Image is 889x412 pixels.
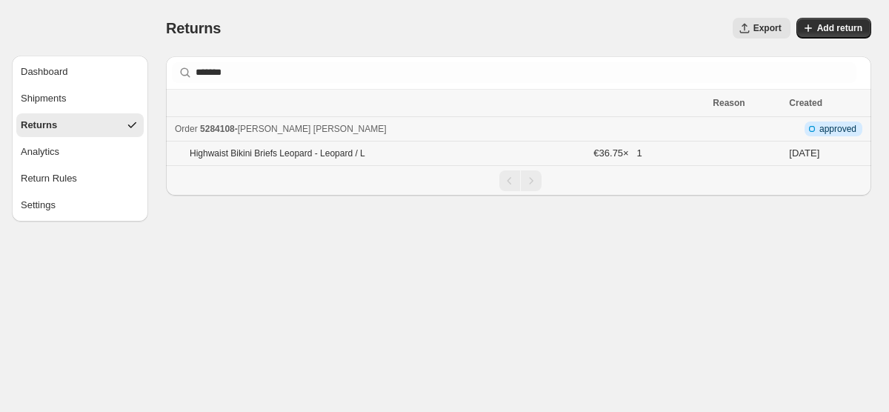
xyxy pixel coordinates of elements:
[733,18,790,39] button: Export
[200,124,235,134] span: 5284108
[789,98,822,108] span: Created
[21,64,68,79] div: Dashboard
[166,20,221,36] span: Returns
[238,124,387,134] span: [PERSON_NAME] [PERSON_NAME]
[789,147,819,159] time: Thursday, September 18, 2025 at 5:43:52 PM
[753,22,782,34] span: Export
[817,22,862,34] span: Add return
[21,91,66,106] div: Shipments
[16,60,144,84] button: Dashboard
[21,144,59,159] div: Analytics
[796,18,871,39] button: Add return
[16,113,144,137] button: Returns
[190,147,365,159] p: Highwaist Bikini Briefs Leopard - Leopard / L
[21,118,57,133] div: Returns
[16,140,144,164] button: Analytics
[21,198,56,213] div: Settings
[21,171,77,186] div: Return Rules
[713,98,745,108] span: Reason
[175,122,704,136] div: -
[593,146,704,161] span: €36.75 × 1
[175,124,198,134] span: Order
[819,123,856,135] span: approved
[16,167,144,190] button: Return Rules
[166,165,871,196] nav: Pagination
[16,87,144,110] button: Shipments
[16,193,144,217] button: Settings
